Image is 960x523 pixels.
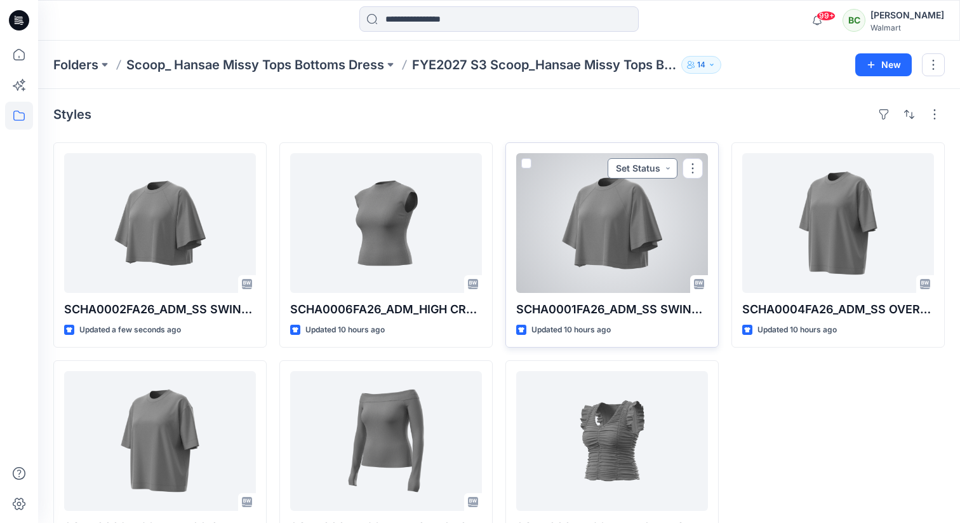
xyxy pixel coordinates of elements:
[742,153,934,293] a: SCHA0004FA26_ADM_SS OVERSIZED TEE_190GSM
[305,323,385,337] p: Updated 10 hours ago
[53,56,98,74] a: Folders
[531,323,611,337] p: Updated 10 hours ago
[412,56,676,74] p: FYE2027 S3 Scoop_Hansae Missy Tops Bottoms Dress Board
[64,301,256,318] p: SCHA0002FA26_ADM_SS SWING TEE_190GSM
[64,371,256,511] a: SCHA0003FA26_ADM_SS OVERSIZED TEE_140GSM
[516,301,708,318] p: SCHA0001FA26_ADM_SS SWING TEE_140GSM
[870,23,944,32] div: Walmart
[742,301,934,318] p: SCHA0004FA26_ADM_SS OVERSIZED TEE_190GSM
[516,153,708,293] a: SCHA0001FA26_ADM_SS SWING TEE_140GSM
[290,371,482,511] a: SCHA0005FA26_ADM_OFF SHOULDER TOP
[64,153,256,293] a: SCHA0002FA26_ADM_SS SWING TEE_190GSM
[290,301,482,318] p: SCHA0006FA26_ADM_HIGH CREW CAP TEE
[855,53,912,76] button: New
[817,11,836,21] span: 99+
[681,56,721,74] button: 14
[697,58,705,72] p: 14
[53,107,91,122] h4: Styles
[757,323,837,337] p: Updated 10 hours ago
[290,153,482,293] a: SCHA0006FA26_ADM_HIGH CREW CAP TEE
[126,56,384,74] a: Scoop_ Hansae Missy Tops Bottoms Dress
[516,371,708,511] a: SCHA0007FA26_ADM_SL RUCHED V TANK
[843,9,865,32] div: BC
[870,8,944,23] div: [PERSON_NAME]
[79,323,181,337] p: Updated a few seconds ago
